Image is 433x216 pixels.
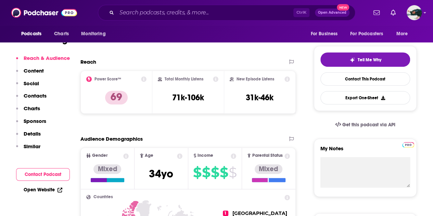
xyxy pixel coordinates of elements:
[330,116,401,133] a: Get this podcast via API
[16,105,40,118] button: Charts
[320,72,410,86] a: Contact This Podcast
[350,29,383,39] span: For Podcasters
[24,105,40,112] p: Charts
[402,142,414,148] img: Podchaser Pro
[24,143,40,150] p: Similar
[165,77,203,81] h2: Total Monthly Listens
[310,29,338,39] span: For Business
[98,5,355,21] div: Search podcasts, credits, & more...
[318,11,346,14] span: Open Advanced
[293,8,309,17] span: Ctrl K
[193,167,201,178] span: $
[16,118,46,130] button: Sponsors
[24,67,44,74] p: Content
[349,57,355,63] img: tell me why sparkle
[392,27,417,40] button: open menu
[371,7,382,18] a: Show notifications dropdown
[94,77,121,81] h2: Power Score™
[320,52,410,67] button: tell me why sparkleTell Me Why
[80,59,96,65] h2: Reach
[306,27,346,40] button: open menu
[16,130,41,143] button: Details
[24,92,47,99] p: Contacts
[24,55,70,61] p: Reach & Audience
[81,29,105,39] span: Monitoring
[16,143,40,156] button: Similar
[320,91,410,104] button: Export One-Sheet
[76,27,114,40] button: open menu
[11,6,77,19] img: Podchaser - Follow, Share and Rate Podcasts
[396,29,408,39] span: More
[246,92,273,103] h3: 31k-46k
[402,141,414,148] a: Pro website
[24,130,41,137] p: Details
[229,167,237,178] span: $
[337,4,349,11] span: New
[92,153,107,158] span: Gender
[21,29,41,39] span: Podcasts
[172,92,204,103] h3: 71k-106k
[24,80,39,87] p: Social
[93,164,121,174] div: Mixed
[16,92,47,105] button: Contacts
[252,153,282,158] span: Parental Status
[388,7,398,18] a: Show notifications dropdown
[24,118,46,124] p: Sponsors
[24,187,62,193] a: Open Website
[16,67,44,80] button: Content
[117,7,293,18] input: Search podcasts, credits, & more...
[237,77,274,81] h2: New Episode Listens
[145,153,153,158] span: Age
[16,27,50,40] button: open menu
[407,5,422,20] button: Show profile menu
[16,168,70,181] button: Contact Podcast
[407,5,422,20] span: Logged in as fsg.publicity
[54,29,69,39] span: Charts
[407,5,422,20] img: User Profile
[16,55,70,67] button: Reach & Audience
[50,27,73,40] a: Charts
[220,167,228,178] span: $
[16,80,39,93] button: Social
[202,167,210,178] span: $
[223,211,228,216] span: 1
[93,195,113,199] span: Countries
[342,122,395,128] span: Get this podcast via API
[149,167,173,180] span: 34 yo
[198,153,213,158] span: Income
[358,57,381,63] span: Tell Me Why
[105,91,128,104] p: 69
[255,164,282,174] div: Mixed
[211,167,219,178] span: $
[80,136,143,142] h2: Audience Demographics
[315,9,349,17] button: Open AdvancedNew
[320,145,410,157] label: My Notes
[346,27,393,40] button: open menu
